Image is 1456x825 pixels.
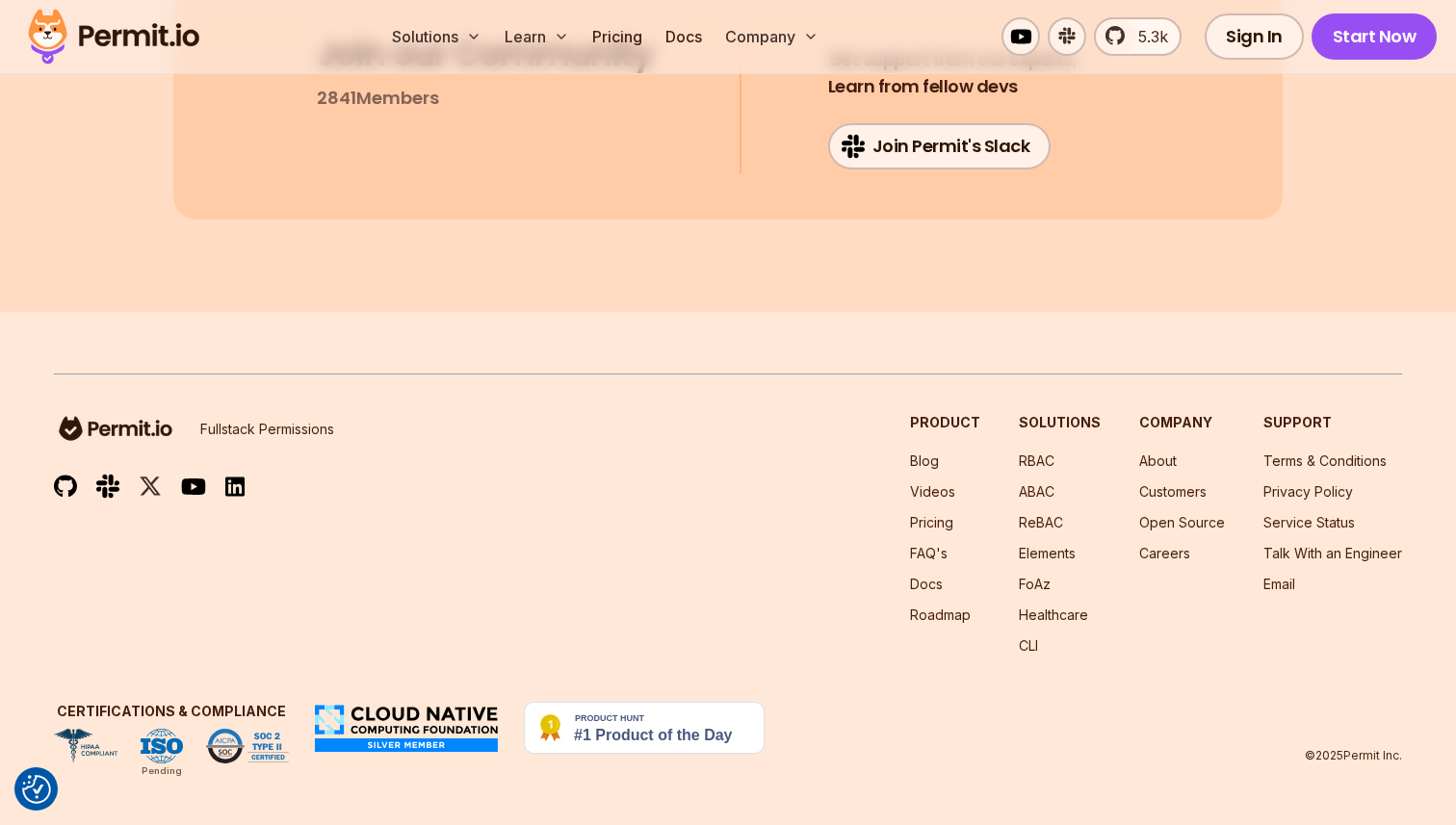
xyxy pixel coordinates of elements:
a: ReBAC [1019,514,1063,530]
a: Email [1263,576,1295,592]
a: Join Permit's Slack [828,123,1052,169]
a: Careers [1139,545,1190,561]
a: Start Now [1312,13,1438,60]
a: FAQ's [910,545,948,561]
a: Terms & Conditions [1263,452,1387,469]
h3: Solutions [1019,413,1101,432]
p: © 2025 Permit Inc. [1305,748,1402,763]
a: Docs [910,576,943,592]
h3: Certifications & Compliance [54,702,289,721]
a: Pricing [585,17,650,56]
p: 2841 Members [317,85,439,112]
a: Videos [910,483,955,500]
a: Pricing [910,514,953,530]
a: Elements [1019,545,1076,561]
a: Sign In [1205,13,1304,60]
button: Learn [497,17,577,56]
a: Roadmap [910,606,971,623]
a: Talk With an Engineer [1263,545,1402,561]
h3: Company [1139,413,1225,432]
a: Blog [910,452,939,469]
img: youtube [181,476,206,498]
button: Solutions [384,17,489,56]
div: Pending [142,763,182,779]
a: Healthcare [1019,606,1088,623]
span: 5.3k [1127,25,1168,48]
img: SOC [206,729,289,763]
a: 5.3k [1094,17,1182,56]
img: Permit logo [19,4,208,69]
a: CLI [1019,637,1038,654]
img: Revisit consent button [22,775,51,804]
a: FoAz [1019,576,1051,592]
button: Company [717,17,826,56]
img: slack [96,473,119,499]
a: Privacy Policy [1263,483,1353,500]
a: Service Status [1263,514,1355,530]
img: Permit.io - Never build permissions again | Product Hunt [524,702,765,754]
a: RBAC [1019,452,1054,469]
a: Docs [658,17,710,56]
img: linkedin [225,476,245,498]
button: Consent Preferences [22,775,51,804]
img: ISO [141,729,183,763]
img: github [54,475,77,499]
h3: Support [1263,413,1402,432]
a: Customers [1139,483,1207,500]
img: HIPAA [54,729,117,763]
img: logo [54,413,177,444]
h3: Product [910,413,980,432]
img: twitter [139,475,162,499]
a: Open Source [1139,514,1225,530]
a: About [1139,452,1177,469]
a: ABAC [1019,483,1054,500]
p: Fullstack Permissions [200,420,334,439]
